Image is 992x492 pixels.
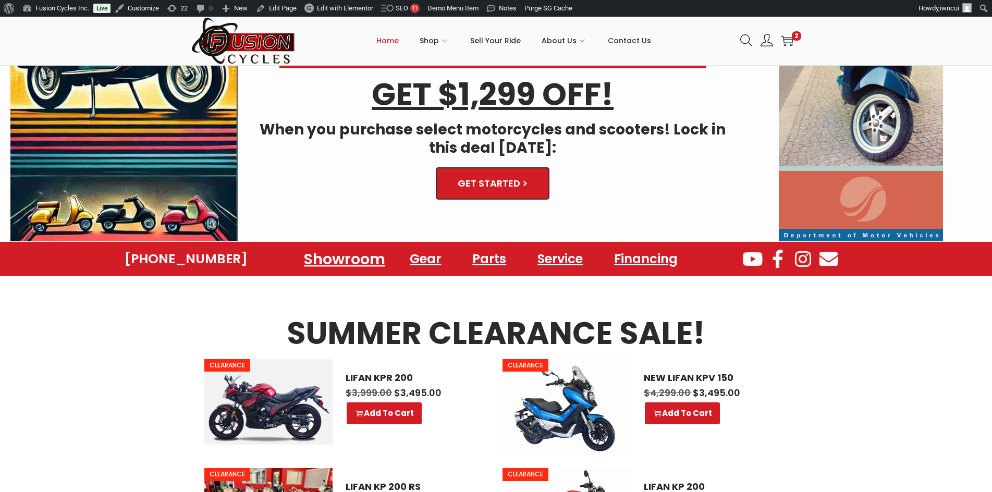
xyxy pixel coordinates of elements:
a: Showroom [291,244,398,273]
a: Sell Your Ride [470,17,521,64]
span: GET STARTED > [458,179,528,188]
span: CLEARANCE [204,468,250,481]
a: GET STARTED > [436,167,549,200]
a: Service [527,247,593,271]
span: $ [644,386,650,399]
span: Shop [420,28,439,54]
a: Shop [420,17,449,64]
span: iwncui [940,4,959,12]
span: Sell Your Ride [470,28,521,54]
a: 2 [781,34,793,47]
img: NEW LIFAN KPV 150 [503,359,631,456]
a: Home [376,17,399,64]
span: CLEARANCE [503,359,548,372]
span: 3,495.00 [693,386,740,399]
a: Financing [604,247,688,271]
a: [PHONE_NUMBER] [125,252,248,266]
a: Parts [462,247,517,271]
nav: Menu [300,247,688,271]
span: $ [346,386,352,399]
img: LIFAN KPR 200 [204,359,333,445]
span: $ [394,386,400,399]
a: CLEARANCE [204,359,333,445]
span: Home [376,28,399,54]
a: CLEARANCE [503,359,631,456]
a: LIFAN KPR 200 [346,372,476,384]
span: About Us [542,28,577,54]
a: Contact Us [608,17,651,64]
div: 11 [410,4,420,13]
span: 3,999.00 [346,386,392,399]
a: Gear [399,247,451,271]
a: Live [93,4,111,13]
h4: When you purchase select motorcycles and scooters! Lock in this deal [DATE]: [253,120,732,157]
span: Edit with Elementor [317,4,373,12]
span: $ [693,386,699,399]
a: About Us [542,17,587,64]
a: Select options for “NEW LIFAN KPV 150” [645,402,720,424]
a: Select options for “LIFAN KPR 200” [347,402,422,424]
span: 3,495.00 [394,386,442,399]
u: GET $1,299 OFF! [372,72,614,116]
nav: Primary navigation [296,17,732,64]
a: NEW LIFAN KPV 150 [644,372,775,384]
span: Contact Us [608,28,651,54]
span: CLEARANCE [204,359,250,372]
img: Woostify retina logo [191,17,296,65]
span: 4,299.00 [644,386,691,399]
span: CLEARANCE [503,468,548,481]
h3: SUMMER CLEARANCE SALE! [204,318,788,349]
